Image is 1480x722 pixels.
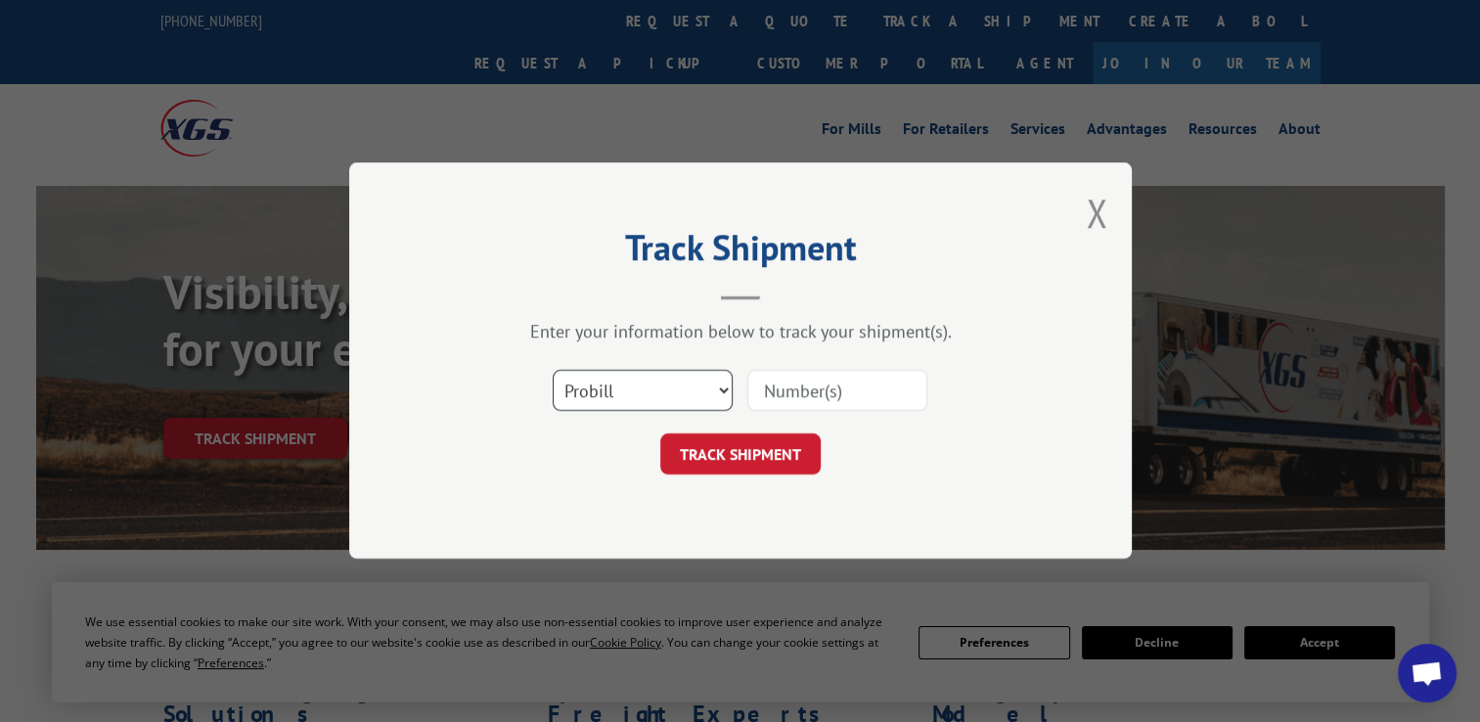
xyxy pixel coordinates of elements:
[747,371,927,412] input: Number(s)
[1086,187,1107,239] button: Close modal
[1398,644,1457,702] div: Open chat
[447,234,1034,271] h2: Track Shipment
[660,434,821,475] button: TRACK SHIPMENT
[447,321,1034,343] div: Enter your information below to track your shipment(s).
